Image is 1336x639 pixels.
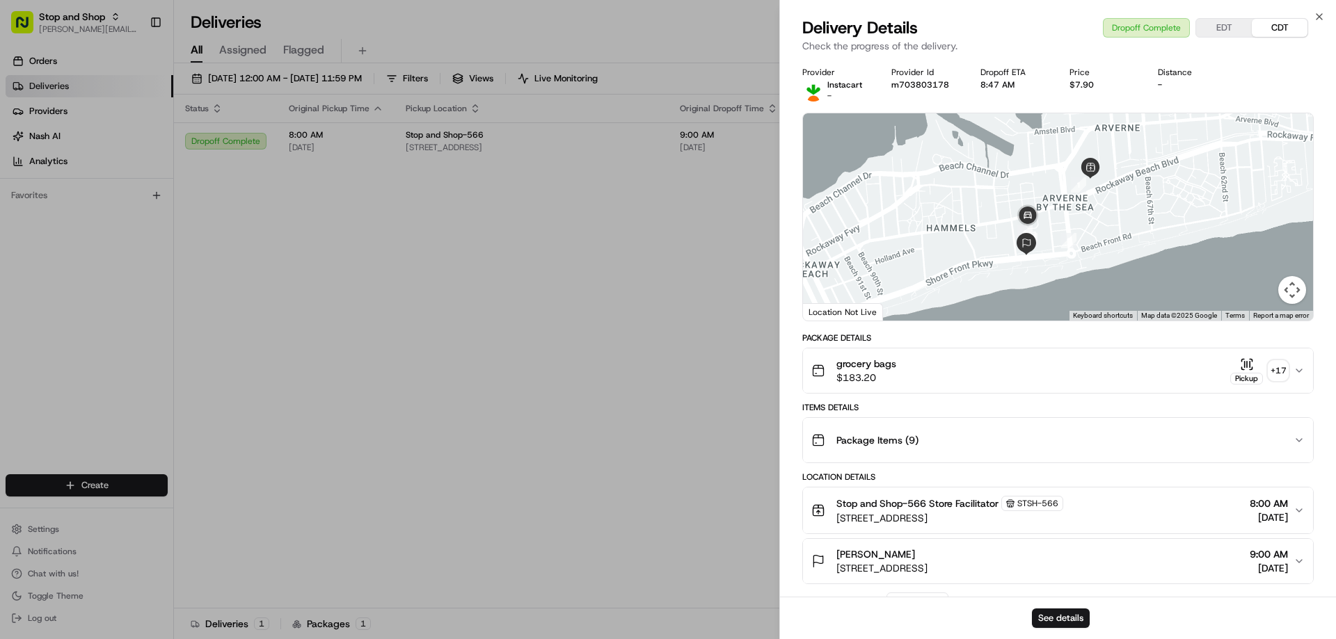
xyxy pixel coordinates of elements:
span: 9:00 AM [1250,547,1288,561]
div: Distance [1158,67,1225,78]
div: - [1158,79,1225,90]
span: [DATE] [1250,510,1288,524]
span: grocery bags [836,357,896,371]
div: Provider [802,67,869,78]
span: [DATE] [1250,561,1288,575]
span: Instacart [827,79,862,90]
span: $183.20 [836,371,896,385]
span: [PERSON_NAME] [836,547,915,561]
div: Items Details [802,402,1314,413]
div: Delivery Activity [802,595,878,606]
div: Pickup [1230,373,1263,385]
div: Price [1069,67,1136,78]
img: profile_instacart_ahold_partner.png [802,79,825,102]
span: 8:00 AM [1250,496,1288,510]
a: Open this area in Google Maps (opens a new window) [806,302,852,321]
button: [PERSON_NAME][STREET_ADDRESS]9:00 AM[DATE] [803,539,1313,583]
div: + 17 [1269,361,1288,380]
span: [STREET_ADDRESS] [836,561,928,575]
div: 4 [1021,232,1036,247]
button: m703803178 [891,79,949,90]
button: Package Items (9) [803,418,1313,462]
div: 2 [1061,233,1076,248]
div: 1 [1071,177,1086,193]
span: STSH-566 [1017,498,1058,509]
img: Google [806,302,852,321]
button: Stop and Shop-566 Store FacilitatorSTSH-566[STREET_ADDRESS]8:00 AM[DATE] [803,487,1313,533]
button: EDT [1196,19,1252,37]
button: Map camera controls [1278,276,1306,304]
div: Provider Id [891,67,958,78]
p: Check the progress of the delivery. [802,39,1314,53]
button: Pickup [1230,357,1263,385]
a: Report a map error [1253,312,1309,319]
span: Package Items ( 9 ) [836,433,918,447]
button: CDT [1252,19,1307,37]
span: Delivery Details [802,17,918,39]
div: Location Details [802,471,1314,483]
button: Keyboard shortcuts [1073,311,1133,321]
span: - [827,90,832,102]
span: Stop and Shop-566 Store Facilitator [836,496,999,510]
a: Terms (opens in new tab) [1225,312,1245,319]
button: Add Event [886,592,948,609]
span: [STREET_ADDRESS] [836,511,1063,525]
div: Dropoff ETA [980,67,1047,78]
div: $7.90 [1069,79,1136,90]
div: Package Details [802,332,1314,343]
div: Location Not Live [803,303,883,321]
button: Pickup+17 [1230,357,1288,385]
span: Map data ©2025 Google [1141,312,1217,319]
button: grocery bags$183.20Pickup+17 [803,348,1313,393]
div: 8:47 AM [980,79,1047,90]
button: See details [1032,608,1090,628]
